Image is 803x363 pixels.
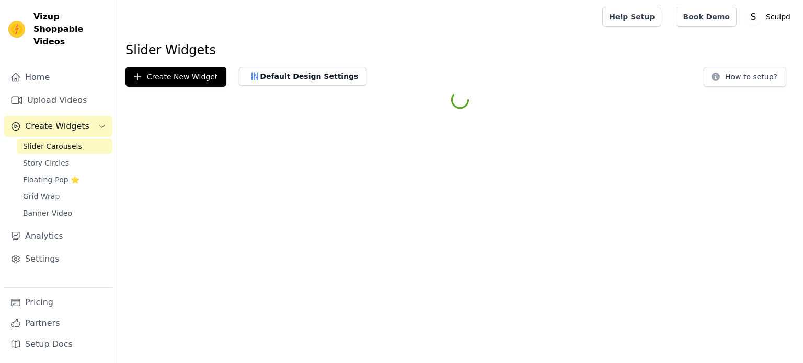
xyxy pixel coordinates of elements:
[23,174,79,185] span: Floating-Pop ⭐
[17,156,112,170] a: Story Circles
[23,141,82,151] span: Slider Carousels
[4,226,112,247] a: Analytics
[4,116,112,137] button: Create Widgets
[762,7,795,26] p: Sculpd
[33,10,108,48] span: Vizup Shoppable Videos
[4,334,112,355] a: Setup Docs
[8,21,25,38] img: Vizup
[23,191,60,202] span: Grid Wrap
[602,7,661,27] a: Help Setup
[676,7,736,27] a: Book Demo
[23,158,69,168] span: Story Circles
[23,208,72,218] span: Banner Video
[239,67,366,86] button: Default Design Settings
[4,249,112,270] a: Settings
[125,42,795,58] h1: Slider Widgets
[745,7,795,26] button: S Sculpd
[17,206,112,220] a: Banner Video
[704,74,786,84] a: How to setup?
[25,120,89,133] span: Create Widgets
[4,292,112,313] a: Pricing
[17,139,112,154] a: Slider Carousels
[125,67,226,87] button: Create New Widget
[17,189,112,204] a: Grid Wrap
[4,67,112,88] a: Home
[17,172,112,187] a: Floating-Pop ⭐
[704,67,786,87] button: How to setup?
[750,11,756,22] text: S
[4,313,112,334] a: Partners
[4,90,112,111] a: Upload Videos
